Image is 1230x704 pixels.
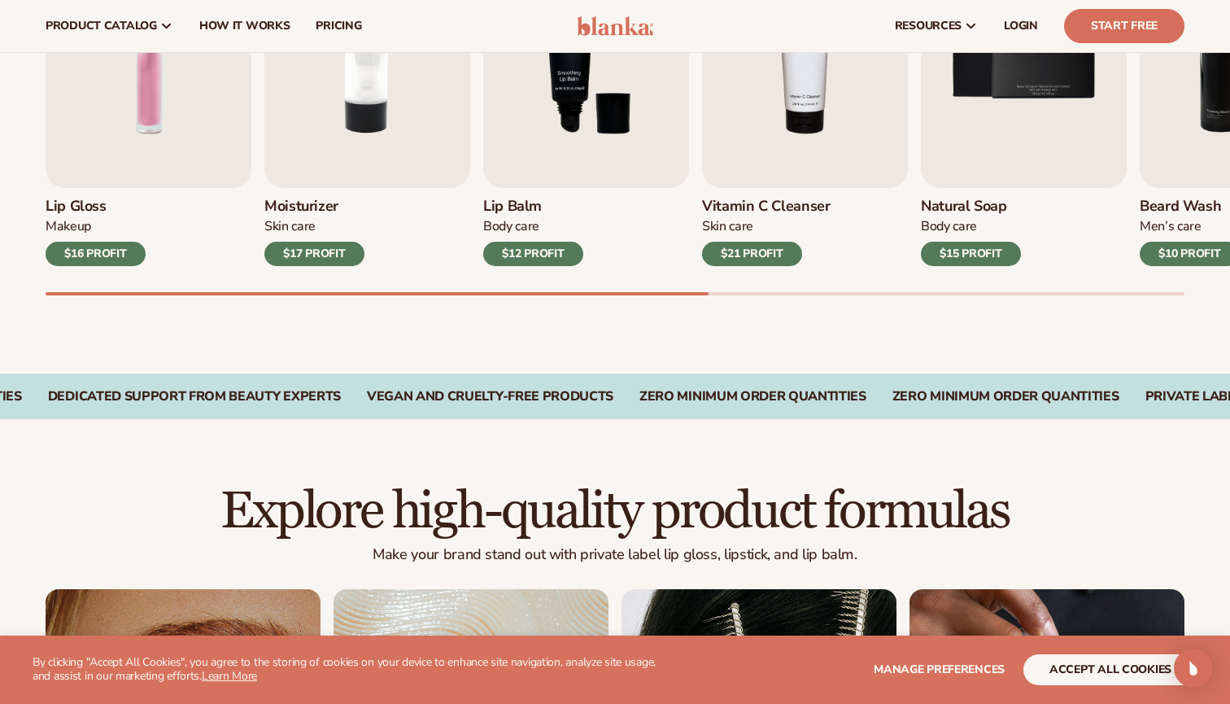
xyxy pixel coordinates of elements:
[46,20,157,33] span: product catalog
[33,656,667,684] p: By clicking "Accept All Cookies", you agree to the storing of cookies on your device to enhance s...
[46,242,146,266] div: $16 PROFIT
[483,198,583,216] h3: Lip Balm
[46,198,146,216] h3: Lip Gloss
[264,198,364,216] h3: Moisturizer
[46,546,1184,564] p: Make your brand stand out with private label lip gloss, lipstick, and lip balm.
[702,218,831,235] div: Skin Care
[874,662,1005,677] span: Manage preferences
[702,242,802,266] div: $21 PROFIT
[921,242,1021,266] div: $15 PROFIT
[367,389,613,404] div: Vegan and Cruelty-Free Products
[639,389,866,404] div: Zero Minimum Order QuantitieS
[874,654,1005,685] button: Manage preferences
[46,484,1184,539] h2: Explore high-quality product formulas
[264,218,364,235] div: Skin Care
[1023,654,1197,685] button: accept all cookies
[1064,9,1184,43] a: Start Free
[1004,20,1038,33] span: LOGIN
[483,242,583,266] div: $12 PROFIT
[895,20,962,33] span: resources
[1174,649,1213,688] div: Open Intercom Messenger
[702,198,831,216] h3: Vitamin C Cleanser
[316,20,361,33] span: pricing
[48,389,341,404] div: DEDICATED SUPPORT FROM BEAUTY EXPERTS
[202,668,257,684] a: Learn More
[577,16,654,36] img: logo
[921,218,1021,235] div: Body Care
[892,389,1119,404] div: Zero Minimum Order QuantitieS
[483,218,583,235] div: Body Care
[264,242,364,266] div: $17 PROFIT
[46,218,146,235] div: Makeup
[199,20,290,33] span: How It Works
[921,198,1021,216] h3: Natural Soap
